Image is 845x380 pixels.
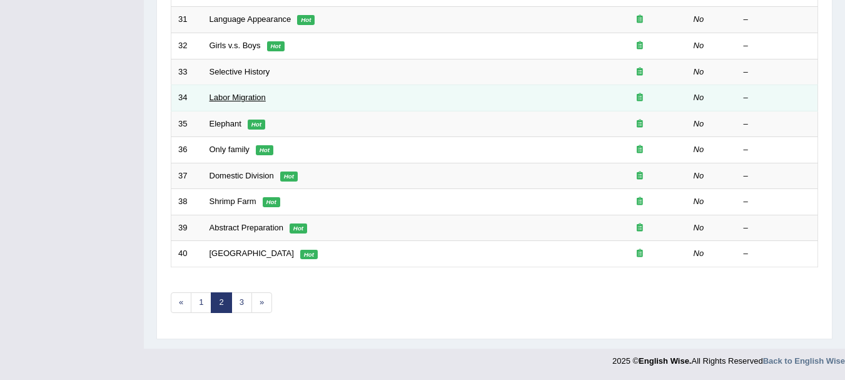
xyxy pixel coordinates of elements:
div: Exam occurring question [600,248,680,260]
td: 33 [171,59,203,85]
a: Abstract Preparation [210,223,284,232]
div: – [744,14,811,26]
div: Exam occurring question [600,170,680,182]
em: Hot [290,223,307,234]
a: » [251,292,272,313]
em: Hot [263,197,280,207]
em: Hot [300,250,318,260]
em: No [694,223,704,232]
div: – [744,170,811,182]
em: No [694,93,704,102]
div: 2025 © All Rights Reserved [612,349,845,367]
a: Selective History [210,67,270,76]
div: Exam occurring question [600,40,680,52]
a: Back to English Wise [763,356,845,366]
em: Hot [297,15,315,25]
td: 39 [171,215,203,241]
a: Girls v.s. Boys [210,41,261,50]
div: Exam occurring question [600,118,680,130]
em: Hot [248,120,265,130]
div: Exam occurring question [600,14,680,26]
div: – [744,40,811,52]
a: Domestic Division [210,171,274,180]
div: Exam occurring question [600,144,680,156]
div: – [744,222,811,234]
a: Labor Migration [210,93,266,102]
a: Shrimp Farm [210,197,256,206]
div: Exam occurring question [600,92,680,104]
em: No [694,171,704,180]
em: No [694,67,704,76]
div: – [744,196,811,208]
div: – [744,92,811,104]
a: 1 [191,292,211,313]
div: Exam occurring question [600,222,680,234]
em: No [694,41,704,50]
em: No [694,197,704,206]
strong: English Wise. [639,356,691,366]
a: [GEOGRAPHIC_DATA] [210,249,294,258]
td: 31 [171,7,203,33]
em: No [694,14,704,24]
em: No [694,119,704,128]
a: Only family [210,145,250,154]
td: 40 [171,241,203,267]
em: Hot [280,172,298,182]
div: – [744,66,811,78]
div: – [744,118,811,130]
a: 2 [211,292,231,313]
td: 36 [171,137,203,163]
a: Language Appearance [210,14,291,24]
em: No [694,249,704,258]
div: – [744,144,811,156]
td: 32 [171,33,203,59]
td: 38 [171,189,203,215]
em: No [694,145,704,154]
a: Elephant [210,119,241,128]
em: Hot [267,41,285,51]
td: 35 [171,111,203,137]
em: Hot [256,145,273,155]
a: « [171,292,191,313]
td: 37 [171,163,203,189]
div: Exam occurring question [600,196,680,208]
div: – [744,248,811,260]
a: 3 [231,292,252,313]
div: Exam occurring question [600,66,680,78]
td: 34 [171,85,203,111]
